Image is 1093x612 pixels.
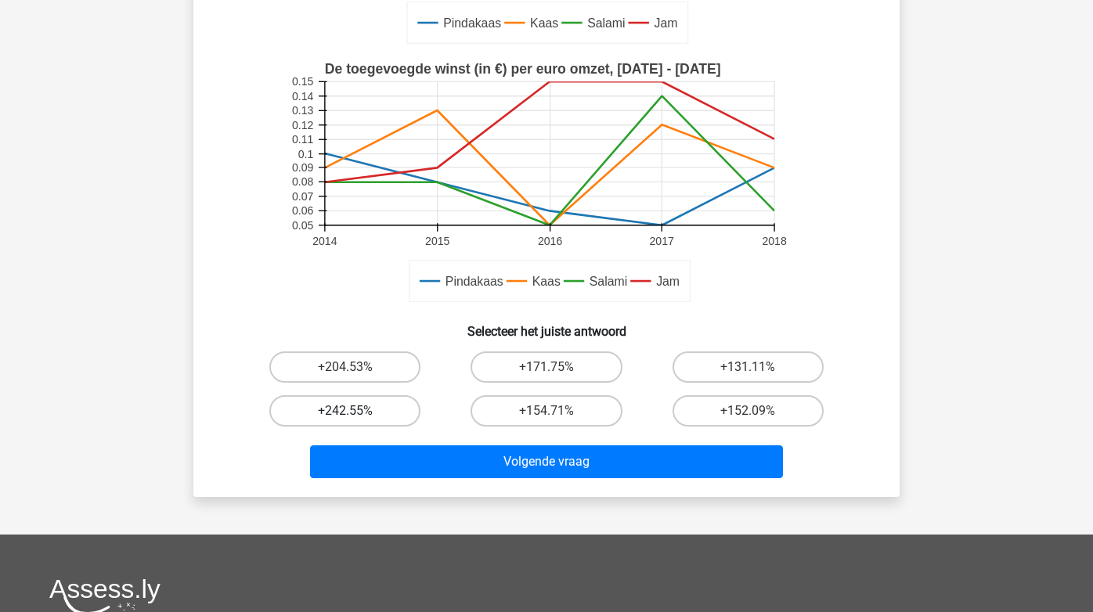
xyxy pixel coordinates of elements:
text: 2016 [538,235,562,247]
text: 2015 [425,235,449,247]
text: 2014 [312,235,337,247]
text: Kaas [532,275,561,288]
label: +152.09% [673,395,824,427]
text: De toegevoegde winst (in €) per euro omzet, [DATE] - [DATE] [325,61,721,77]
text: 0.13 [292,104,314,117]
label: +204.53% [269,351,420,383]
text: Pindakaas [445,275,503,288]
text: Pindakaas [443,16,501,30]
text: 0.15 [292,75,314,88]
label: +154.71% [471,395,622,427]
button: Volgende vraag [310,445,784,478]
text: 0.06 [292,204,314,217]
text: Kaas [530,16,558,30]
text: 0.05 [292,219,314,232]
text: 0.07 [292,190,314,203]
text: Salami [590,275,627,288]
text: Jam [655,16,678,30]
text: 2018 [762,235,786,247]
text: 0.12 [292,119,314,131]
label: +171.75% [471,351,622,383]
text: 2017 [650,235,674,247]
label: +242.55% [269,395,420,427]
text: 0.08 [292,176,314,189]
text: 0.14 [292,90,314,103]
label: +131.11% [673,351,824,383]
text: 0.09 [292,161,314,174]
text: 0.11 [292,133,314,146]
h6: Selecteer het juiste antwoord [218,311,875,339]
text: Salami [587,16,625,30]
text: 0.1 [298,148,314,160]
text: Jam [656,275,680,288]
